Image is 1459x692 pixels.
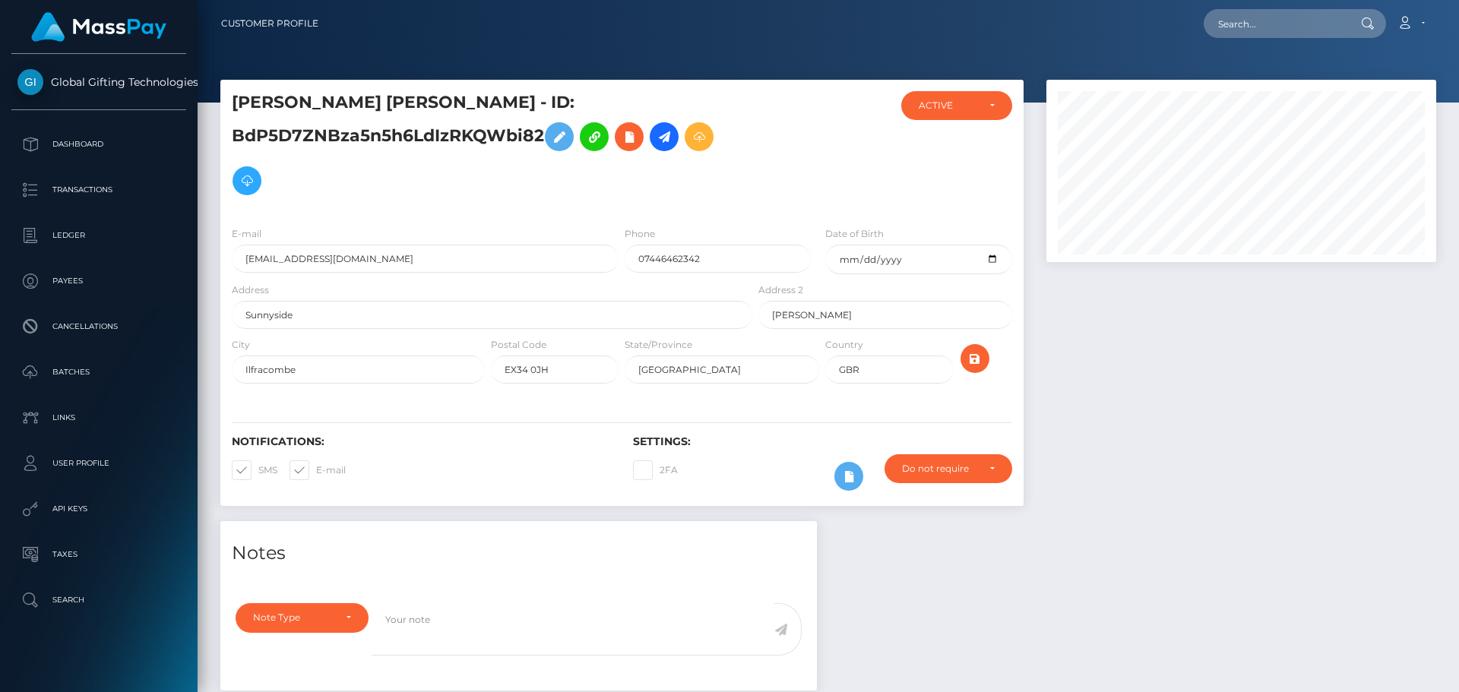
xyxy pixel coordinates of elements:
button: Note Type [236,603,369,632]
div: ACTIVE [919,100,977,112]
p: Ledger [17,224,180,247]
a: Ledger [11,216,186,254]
p: Links [17,406,180,429]
h4: Notes [232,540,805,567]
p: Taxes [17,543,180,566]
a: User Profile [11,444,186,482]
label: Address [232,283,269,297]
img: MassPay Logo [31,12,166,42]
button: ACTIVE [901,91,1012,120]
p: Payees [17,270,180,292]
input: Search... [1204,9,1347,38]
p: Search [17,589,180,611]
label: 2FA [633,460,678,480]
a: Cancellations [11,308,186,346]
label: Address 2 [758,283,803,297]
a: Search [11,581,186,619]
div: Do not require [902,463,977,475]
button: Do not require [885,454,1012,483]
p: Dashboard [17,133,180,156]
a: Customer Profile [221,8,318,39]
a: Payees [11,262,186,300]
p: Batches [17,361,180,384]
a: Transactions [11,171,186,209]
a: Links [11,399,186,437]
p: Cancellations [17,315,180,338]
label: State/Province [625,338,692,352]
a: API Keys [11,490,186,528]
label: SMS [232,460,277,480]
h6: Settings: [633,435,1011,448]
a: Initiate Payout [650,122,679,151]
label: E-mail [232,227,261,241]
a: Batches [11,353,186,391]
label: Phone [625,227,655,241]
label: E-mail [290,460,346,480]
div: Note Type [253,611,334,624]
h6: Notifications: [232,435,610,448]
img: Global Gifting Technologies Inc [17,69,43,95]
span: Global Gifting Technologies Inc [11,75,186,89]
label: Postal Code [491,338,546,352]
a: Dashboard [11,125,186,163]
p: API Keys [17,498,180,520]
a: Taxes [11,536,186,574]
p: User Profile [17,452,180,475]
p: Transactions [17,179,180,201]
label: Date of Birth [825,227,884,241]
label: City [232,338,250,352]
label: Country [825,338,863,352]
h5: [PERSON_NAME] [PERSON_NAME] - ID: BdP5D7ZNBza5n5h6LdIzRKQWbi82 [232,91,744,203]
